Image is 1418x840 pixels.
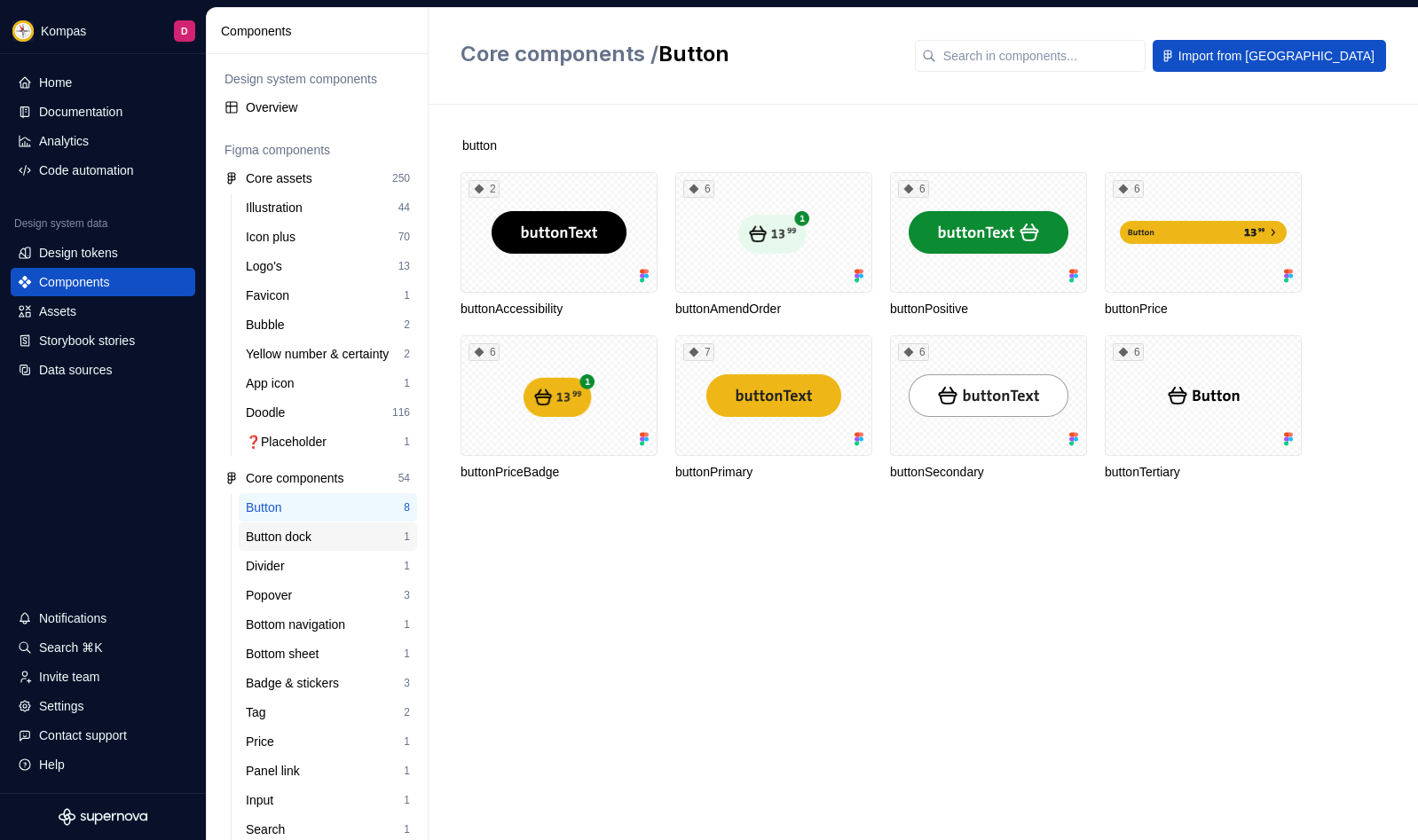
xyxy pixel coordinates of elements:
[246,791,280,809] div: Input
[404,288,410,302] div: 1
[39,668,99,686] div: Invite team
[246,404,292,421] div: Doodle
[11,156,195,184] a: Code automation
[246,433,334,451] div: ❓Placeholder
[246,228,303,246] div: Icon plus
[1105,172,1302,318] div: 6buttonPrice
[398,259,410,273] div: 13
[404,318,410,332] div: 2
[404,822,410,836] div: 1
[39,609,106,627] div: Notifications
[898,180,929,198] div: 6
[11,297,195,326] a: Assets
[181,24,188,38] div: D
[461,172,658,318] div: 2buttonAccessibility
[1178,47,1375,65] span: Import from [GEOGRAPHIC_DATA]
[11,633,195,662] button: Search ⌘K
[392,405,410,420] div: 116
[246,469,344,487] div: Core components
[225,141,410,159] div: Figma components
[239,727,417,756] a: Price1
[404,764,410,778] div: 1
[12,20,34,42] img: 08074ee4-1ecd-486d-a7dc-923fcc0bed6c.png
[239,610,417,639] a: Bottom navigation1
[39,103,122,121] div: Documentation
[39,726,127,744] div: Contact support
[246,169,312,187] div: Core assets
[404,734,410,749] div: 1
[239,698,417,726] a: Tag2
[4,12,202,50] button: KompasD
[890,463,1087,481] div: buttonSecondary
[39,302,76,320] div: Assets
[239,669,417,697] a: Badge & stickers3
[39,361,112,379] div: Data sources
[239,369,417,397] a: App icon1
[11,692,195,720] a: Settings
[398,471,410,485] div: 54
[246,257,289,275] div: Logo's
[890,335,1087,481] div: 6buttonSecondary
[683,180,714,198] div: 6
[890,300,1087,318] div: buttonPositive
[246,374,301,392] div: App icon
[898,343,929,361] div: 6
[11,604,195,632] button: Notifications
[239,193,417,222] a: Illustration44
[239,223,417,251] a: Icon plus70
[217,93,417,122] a: Overview
[239,581,417,609] a: Popover3
[11,721,195,750] button: Contact support
[221,22,421,40] div: Components
[246,733,281,750] div: Price
[936,40,1146,72] input: Search in components...
[398,200,410,215] div: 44
[246,98,410,116] div: Overview
[1153,40,1386,72] button: Import from [GEOGRAPHIC_DATA]
[246,820,292,838] div: Search
[404,588,410,602] div: 3
[392,171,410,185] div: 250
[11,268,195,296] a: Components
[39,332,135,349] div: Storybook stories
[461,40,894,68] h2: Button
[1105,335,1302,481] div: 6buttonTertiary
[683,343,714,361] div: 7
[239,640,417,668] a: Bottom sheet1
[398,230,410,244] div: 70
[1105,463,1302,481] div: buttonTertiary
[239,281,417,310] a: Favicon1
[246,199,310,216] div: Illustration
[246,703,273,721] div: Tag
[404,705,410,719] div: 2
[11,98,195,126] a: Documentation
[239,310,417,339] a: Bubble2
[461,463,658,481] div: buttonPriceBadge
[404,647,410,661] div: 1
[239,340,417,368] a: Yellow number & certainty2
[239,493,417,522] a: Button8
[239,428,417,456] a: ❓Placeholder1
[11,68,195,97] a: Home
[239,552,417,580] a: Divider1
[239,252,417,280] a: Logo's13
[675,172,872,318] div: 6buttonAmendOrder
[14,216,107,231] div: Design system data
[462,137,497,154] span: button
[11,127,195,155] a: Analytics
[39,244,118,262] div: Design tokens
[39,132,89,150] div: Analytics
[217,464,417,492] a: Core components54
[246,528,319,546] div: Button dock
[246,287,296,304] div: Favicon
[404,500,410,514] div: 8
[675,335,872,481] div: 7buttonPrimary
[675,300,872,318] div: buttonAmendOrder
[239,398,417,427] a: Doodle116
[39,697,84,715] div: Settings
[404,376,410,390] div: 1
[39,756,65,773] div: Help
[246,316,292,334] div: Bubble
[246,674,346,692] div: Badge & stickers
[246,557,292,575] div: Divider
